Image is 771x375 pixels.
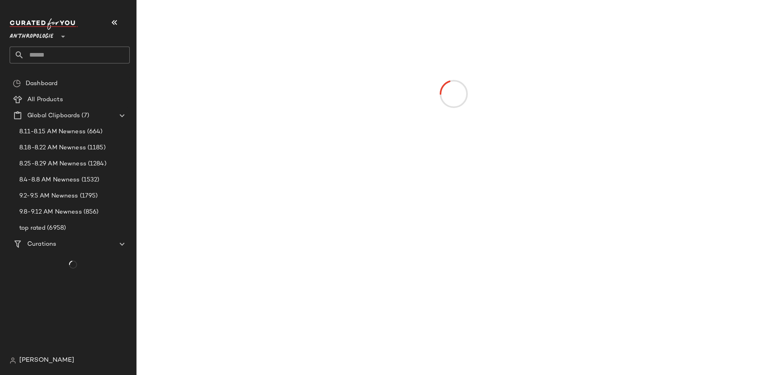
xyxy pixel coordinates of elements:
img: cfy_white_logo.C9jOOHJF.svg [10,18,78,30]
span: 8.25-8.29 AM Newness [19,159,86,169]
span: 9.2-9.5 AM Newness [19,192,78,201]
span: 8.11-8.15 AM Newness [19,127,86,137]
span: Anthropologie [10,27,53,42]
span: (1795) [78,192,98,201]
span: 8.18-8.22 AM Newness [19,143,86,153]
span: (664) [86,127,103,137]
span: (1532) [80,175,100,185]
span: top rated [19,224,45,233]
span: (1185) [86,143,106,153]
span: Curations [27,240,56,249]
span: 9.8-9.12 AM Newness [19,208,82,217]
img: svg%3e [10,357,16,364]
span: Global Clipboards [27,111,80,120]
span: Dashboard [26,79,57,88]
span: (7) [80,111,89,120]
span: All Products [27,95,63,104]
img: svg%3e [13,79,21,88]
span: 8.4-8.8 AM Newness [19,175,80,185]
span: (1284) [86,159,106,169]
span: (856) [82,208,99,217]
span: (6958) [45,224,66,233]
span: [PERSON_NAME] [19,356,74,365]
